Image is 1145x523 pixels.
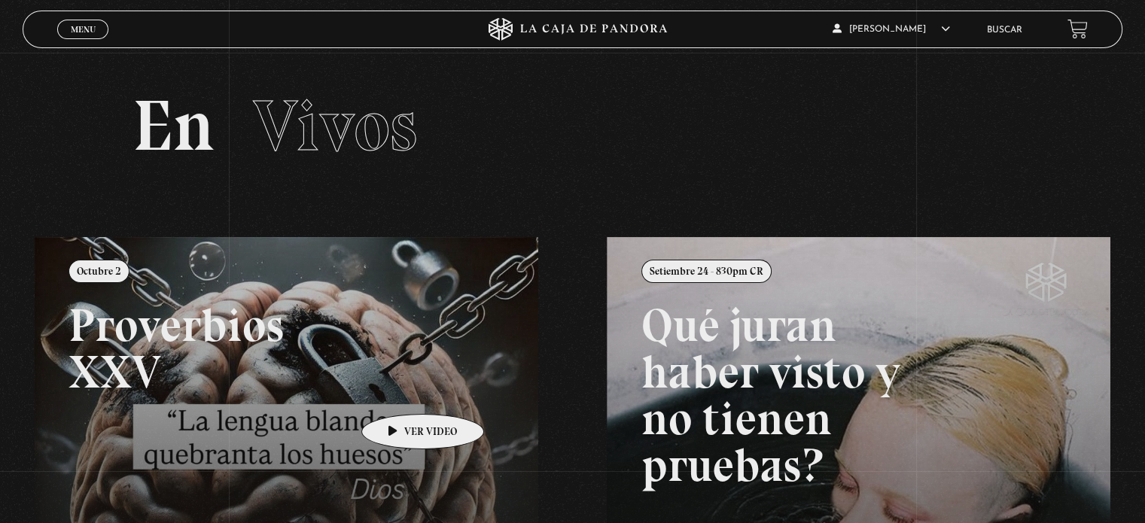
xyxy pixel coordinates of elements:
[71,25,96,34] span: Menu
[253,83,417,169] span: Vivos
[1067,19,1088,39] a: View your shopping cart
[132,90,1012,162] h2: En
[833,25,950,34] span: [PERSON_NAME]
[987,26,1022,35] a: Buscar
[65,38,101,48] span: Cerrar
